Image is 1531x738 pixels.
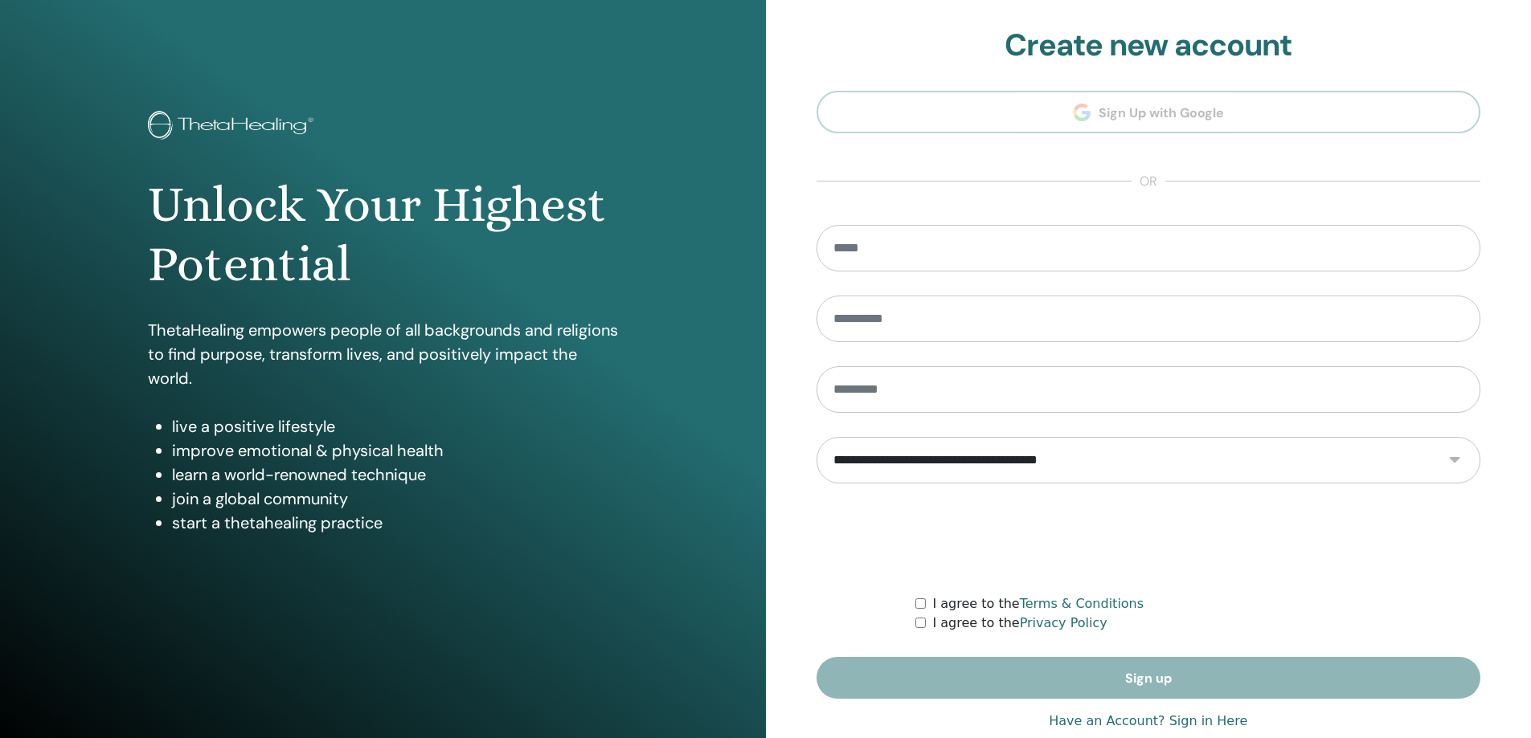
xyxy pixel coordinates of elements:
[172,463,618,487] li: learn a world-renowned technique
[148,175,618,295] h1: Unlock Your Highest Potential
[172,511,618,535] li: start a thetahealing practice
[148,318,618,390] p: ThetaHealing empowers people of all backgrounds and religions to find purpose, transform lives, a...
[932,594,1144,614] label: I agree to the
[932,614,1107,633] label: I agree to the
[1026,508,1271,570] iframe: reCAPTCHA
[172,414,618,438] li: live a positive lifestyle
[1132,172,1165,191] span: or
[172,487,618,511] li: join a global community
[172,438,618,463] li: improve emotional & physical health
[817,27,1481,64] h2: Create new account
[1020,596,1144,611] a: Terms & Conditions
[1049,711,1247,731] a: Have an Account? Sign in Here
[1020,615,1107,630] a: Privacy Policy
